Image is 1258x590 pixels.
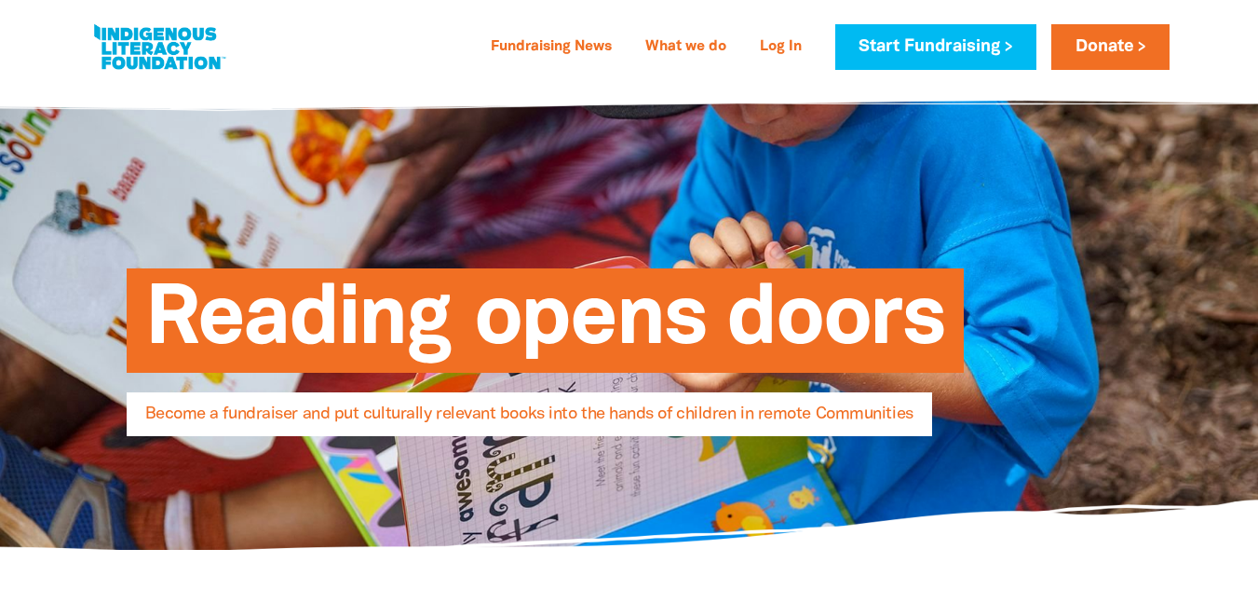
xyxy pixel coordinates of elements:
span: Reading opens doors [145,282,945,373]
a: Start Fundraising [835,24,1036,70]
a: What we do [634,33,737,62]
a: Fundraising News [480,33,623,62]
a: Donate [1051,24,1169,70]
a: Log In [749,33,813,62]
span: Become a fundraiser and put culturally relevant books into the hands of children in remote Commun... [145,406,913,436]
